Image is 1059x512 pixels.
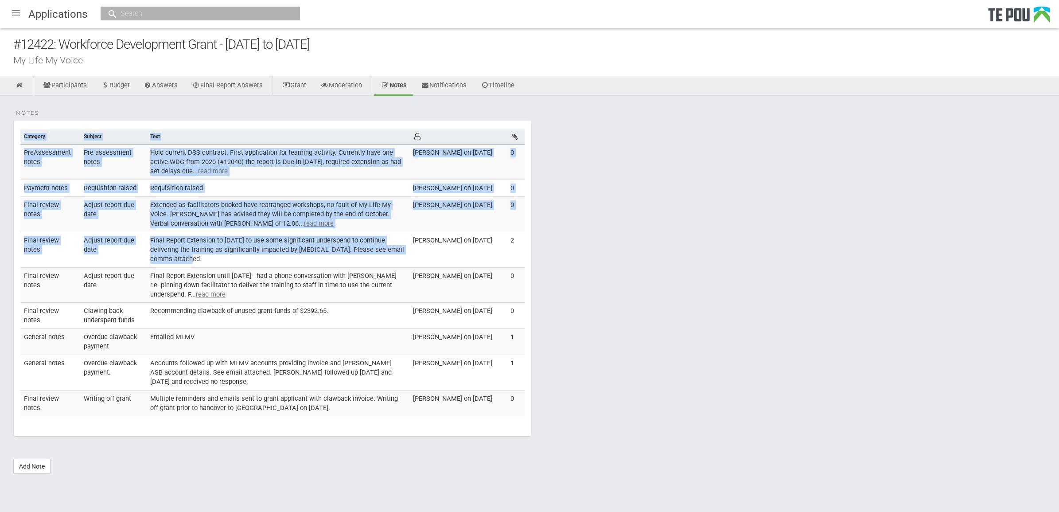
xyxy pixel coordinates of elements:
td: [PERSON_NAME] on [DATE] [409,196,507,232]
td: [PERSON_NAME] on [DATE] [409,391,507,416]
td: Adjust report due date [80,232,147,267]
th: Category [20,129,80,145]
td: Overdue clawback payment [80,329,147,355]
span: Notes [16,109,39,117]
td: Payment notes [20,180,80,196]
td: Final Report Extension until [DATE] - had a phone conversation with [PERSON_NAME] r.e. pinning do... [147,267,409,303]
u: read more [198,167,228,175]
th: Subject [80,129,147,145]
td: [PERSON_NAME] on [DATE] [409,267,507,303]
a: Final Report Answers [185,76,269,96]
td: [PERSON_NAME] on [DATE] [409,303,507,329]
td: [PERSON_NAME] on [DATE] [409,180,507,196]
td: 0 [507,303,525,329]
a: Answers [137,76,185,96]
td: Adjust report due date [80,267,147,303]
td: 0 [507,391,525,416]
td: Requisition raised [80,180,147,196]
a: Moderation [314,76,369,96]
td: Multiple reminders and emails sent to grant applicant with clawback invoice. Writing off grant pr... [147,391,409,416]
td: Hold current DSS contract. First application for learning activity. Currently have one active WDG... [147,145,409,180]
div: #12422: Workforce Development Grant - [DATE] to [DATE] [13,35,1059,54]
td: General notes [20,355,80,391]
a: Budget [94,76,136,96]
td: Final review notes [20,391,80,416]
td: General notes [20,329,80,355]
td: Final review notes [20,196,80,232]
td: Adjust report due date [80,196,147,232]
td: PreAssessment notes [20,145,80,180]
u: read more [196,290,226,298]
td: Final review notes [20,303,80,329]
td: [PERSON_NAME] on [DATE] [409,355,507,391]
td: 0 [507,196,525,232]
td: Final review notes [20,267,80,303]
div: My Life My Voice [13,55,1059,65]
td: Extended as facilitators booked have rearranged workshops, no fault of My Life My Voice. [PERSON_... [147,196,409,232]
a: Participants [36,76,93,96]
th: Text [147,129,409,145]
a: Add Note [13,459,51,474]
td: 0 [507,145,525,180]
td: 0 [507,267,525,303]
a: Notifications [414,76,473,96]
td: Final Report Extension to [DATE] to use some significant underspend to continue delivering the tr... [147,232,409,267]
td: [PERSON_NAME] on [DATE] [409,329,507,355]
u: read more [304,219,334,227]
td: [PERSON_NAME] on [DATE] [409,232,507,267]
td: Recommending clawback of unused grant funds of $2392.65. [147,303,409,329]
td: Requisition raised [147,180,409,196]
a: Notes [374,76,413,96]
input: Search [118,9,274,18]
td: 1 [507,329,525,355]
td: Accounts followed up with MLMV accounts providing invoice and [PERSON_NAME] ASB account details. ... [147,355,409,391]
td: 0 [507,180,525,196]
td: Emailed MLMV [147,329,409,355]
td: 1 [507,355,525,391]
td: Final review notes [20,232,80,267]
a: Grant [275,76,313,96]
td: Clawing back underspent funds [80,303,147,329]
a: Timeline [474,76,522,96]
td: Pre assessment notes [80,145,147,180]
td: Overdue clawback payment. [80,355,147,391]
td: 2 [507,232,525,267]
td: [PERSON_NAME] on [DATE] [409,145,507,180]
td: Writing off grant [80,391,147,416]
